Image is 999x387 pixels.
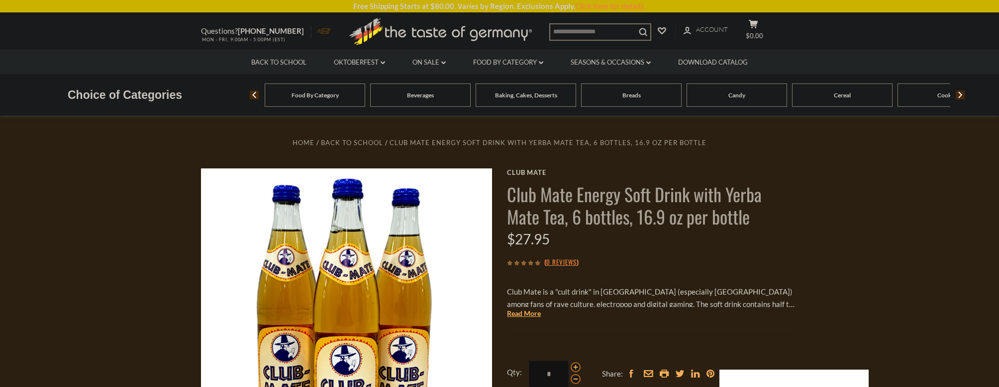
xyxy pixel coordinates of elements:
[956,90,965,99] img: next arrow
[507,309,541,318] a: Read More
[544,257,579,267] span: ( )
[321,139,383,147] a: Back to School
[238,26,304,35] a: [PHONE_NUMBER]
[390,139,706,147] a: Club Mate Energy Soft Drink with Yerba Mate Tea, 6 bottles, 16.9 oz per bottle
[250,90,259,99] img: previous arrow
[937,91,959,99] a: Cookies
[696,25,728,33] span: Account
[728,91,745,99] a: Candy
[201,25,311,38] p: Questions?
[251,57,306,68] a: Back to School
[738,19,768,44] button: $0.00
[507,366,522,379] strong: Qty:
[602,368,623,380] span: Share:
[834,91,851,99] a: Cereal
[507,286,798,310] p: Club Mate is a "cult drink" in [GEOGRAPHIC_DATA] (especially [GEOGRAPHIC_DATA]) among fans of rav...
[507,168,798,176] a: Club Mate
[546,257,577,268] a: 0 Reviews
[495,91,557,99] a: Baking, Cakes, Desserts
[507,183,798,228] h1: Club Mate Energy Soft Drink with Yerba Mate Tea, 6 bottles, 16.9 oz per bottle
[334,57,385,68] a: Oktoberfest
[507,231,550,247] span: $27.95
[571,57,651,68] a: Seasons & Occasions
[746,32,763,40] span: $0.00
[407,91,434,99] a: Beverages
[473,57,543,68] a: Food By Category
[292,91,339,99] a: Food By Category
[684,24,728,35] a: Account
[293,139,314,147] a: Home
[575,1,646,10] a: Click here for details.
[678,57,748,68] a: Download Catalog
[412,57,446,68] a: On Sale
[201,37,286,42] span: MON - FRI, 9:00AM - 5:00PM (EST)
[622,91,641,99] a: Breads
